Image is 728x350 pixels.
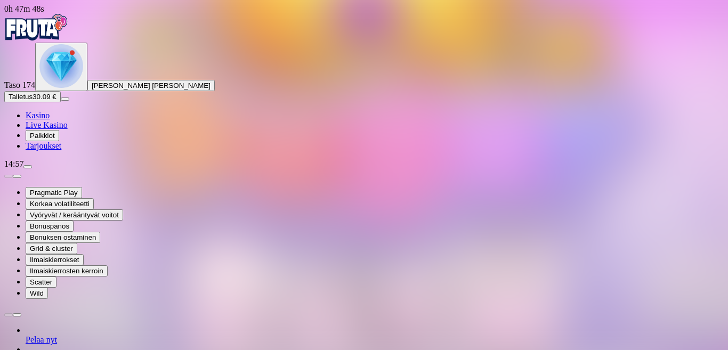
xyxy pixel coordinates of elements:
span: Scatter [30,278,52,286]
a: Tarjoukset [26,141,61,150]
button: prev slide [4,313,13,316]
span: Wild [30,289,44,297]
span: Palkkiot [30,132,55,140]
button: Wild [26,288,48,299]
button: Grid & cluster [26,243,77,254]
a: Pelaa nyt [26,335,57,344]
span: Ilmaiskierrokset [30,256,79,264]
button: Ilmaiskierrosten kerroin [26,265,108,276]
button: Pragmatic Play [26,187,82,198]
button: menu [23,165,32,168]
button: Palkkiot [26,130,59,141]
button: level unlocked [35,43,87,91]
span: Talletus [9,93,33,101]
img: Fruta [4,14,68,40]
span: Korkea volatiliteetti [30,200,90,208]
a: Live Kasino [26,120,68,129]
button: Talletusplus icon30.09 € [4,91,61,102]
span: Bonuspanos [30,222,69,230]
span: 14:57 [4,159,23,168]
button: next slide [13,175,21,178]
span: Bonuksen ostaminen [30,233,96,241]
button: prev slide [4,175,13,178]
button: Korkea volatiliteetti [26,198,94,209]
button: Vyöryvät / kerääntyvät voitot [26,209,123,221]
button: Scatter [26,276,56,288]
button: menu [61,97,69,101]
span: user session time [4,4,44,13]
button: next slide [13,313,21,316]
nav: Main menu [4,111,724,151]
button: Bonuksen ostaminen [26,232,100,243]
span: 30.09 € [33,93,56,101]
span: Vyöryvät / kerääntyvät voitot [30,211,119,219]
nav: Primary [4,14,724,151]
span: Taso 174 [4,80,35,89]
span: Ilmaiskierrosten kerroin [30,267,103,275]
span: Pragmatic Play [30,189,78,197]
a: Fruta [4,33,68,42]
span: [PERSON_NAME] [PERSON_NAME] [92,82,211,89]
button: Ilmaiskierrokset [26,254,84,265]
button: Bonuspanos [26,221,74,232]
img: level unlocked [39,44,83,88]
span: Grid & cluster [30,245,73,253]
a: Kasino [26,111,50,120]
button: [PERSON_NAME] [PERSON_NAME] [87,80,215,91]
